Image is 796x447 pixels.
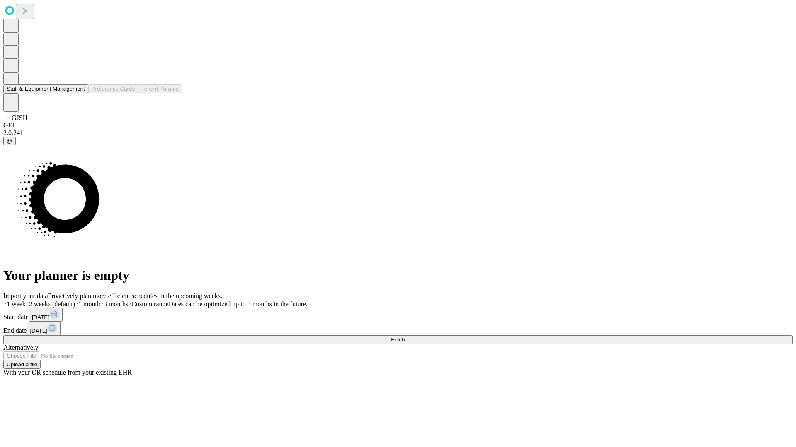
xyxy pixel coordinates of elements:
span: 3 months [104,300,128,308]
span: 2 weeks (default) [29,300,75,308]
h1: Your planner is empty [3,268,793,283]
div: End date [3,322,793,335]
div: 2.0.241 [3,129,793,137]
span: Import your data [3,292,48,299]
button: [DATE] [29,308,63,322]
span: GJSH [12,114,27,121]
span: [DATE] [30,328,47,334]
button: Upload a file [3,360,41,369]
button: [DATE] [27,322,61,335]
span: @ [7,138,12,144]
button: Preference Cards [88,84,138,93]
button: Fetch [3,335,793,344]
span: With your OR schedule from your existing EHR [3,369,132,376]
button: @ [3,137,16,145]
span: Alternatively [3,344,38,351]
div: GEI [3,122,793,129]
div: Start date [3,308,793,322]
span: 1 month [78,300,100,308]
span: Fetch [391,336,405,343]
span: [DATE] [32,314,49,320]
span: Proactively plan more efficient schedules in the upcoming weeks. [48,292,222,299]
span: Custom range [131,300,168,308]
button: Tenant Params [138,84,182,93]
span: Dates can be optimized up to 3 months in the future. [169,300,308,308]
button: Staff & Equipment Management [3,84,88,93]
span: 1 week [7,300,26,308]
